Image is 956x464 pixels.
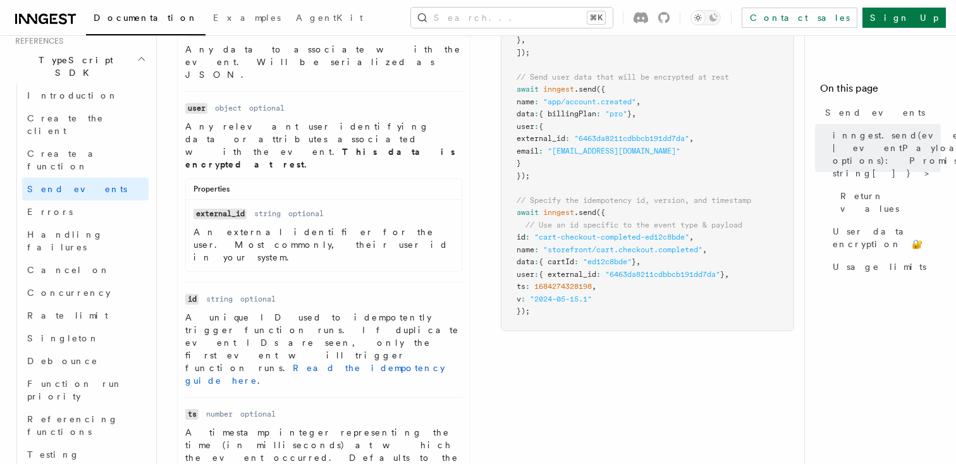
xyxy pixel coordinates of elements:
a: Send events [22,178,149,200]
span: Create the client [27,113,104,136]
span: 1684274328198 [534,282,592,291]
span: Rate limit [27,310,108,321]
a: Handling failures [22,223,149,259]
span: : [521,295,525,303]
dd: number [206,409,233,419]
span: User data encryption 🔐 [833,225,941,250]
span: v [517,295,521,303]
kbd: ⌘K [587,11,605,24]
a: Read the idempotency guide here [185,363,445,386]
button: TypeScript SDK [10,49,149,84]
a: Usage limits [828,255,941,278]
span: : [534,122,539,131]
a: Errors [22,200,149,223]
span: , [632,109,636,118]
span: Send events [825,106,925,119]
span: // Specify the idempotency id, version, and timestamp [517,196,751,205]
span: } [627,109,632,118]
span: Create a function [27,149,102,171]
span: : [539,147,543,156]
strong: This data is encrypted at rest. [185,147,455,169]
span: // Send user data that will be encrypted at rest [517,73,729,82]
span: "storefront/cart.checkout.completed" [543,245,702,254]
span: Function run priority [27,379,123,401]
a: Rate limit [22,304,149,327]
span: user [517,270,534,279]
span: }); [517,171,530,180]
span: : [596,109,601,118]
span: ({ [596,208,605,217]
a: Return values [835,185,941,220]
span: , [689,134,694,143]
a: Concurrency [22,281,149,304]
p: Any relevant user identifying data or attributes associated with the event. [185,120,462,171]
span: : [596,270,601,279]
span: : [534,245,539,254]
span: inngest [543,85,574,94]
span: : [565,134,570,143]
span: "app/account.created" [543,97,636,106]
span: await [517,85,539,94]
span: Examples [213,13,281,23]
code: user [185,103,207,114]
a: inngest.send(eventPayload | eventPayload[], options): Promise<{ ids: string[] }> [828,124,941,185]
span: AgentKit [296,13,363,23]
span: , [636,97,640,106]
span: Handling failures [27,229,103,252]
span: Introduction [27,90,118,101]
span: Debounce [27,356,98,366]
a: Sign Up [862,8,946,28]
span: Documentation [94,13,198,23]
span: user [517,122,534,131]
a: Cancel on [22,259,149,281]
button: Search...⌘K [411,8,613,28]
span: Concurrency [27,288,111,298]
code: ts [185,409,199,420]
dd: optional [288,209,324,219]
span: Usage limits [833,260,926,273]
span: "[EMAIL_ADDRESS][DOMAIN_NAME]" [548,147,680,156]
span: Testing [27,449,80,460]
span: References [10,36,63,46]
span: "cart-checkout-completed-ed12c8bde" [534,233,689,241]
span: } [517,35,521,44]
span: Cancel on [27,265,110,275]
p: Any data to associate with the event. Will be serialized as JSON. [185,43,462,81]
a: Referencing functions [22,408,149,443]
a: Create the client [22,107,149,142]
span: : [534,109,539,118]
span: TypeScript SDK [10,54,137,79]
span: data [517,109,534,118]
span: inngest [543,208,574,217]
span: : [525,233,530,241]
dd: string [254,209,281,219]
span: }); [517,307,530,315]
a: Send events [820,101,941,124]
span: // Use an id specific to the event type & payload [525,221,742,229]
span: await [517,208,539,217]
span: "2024-05-15.1" [530,295,592,303]
a: Examples [205,4,288,34]
span: email [517,147,539,156]
span: , [725,270,729,279]
code: external_id [193,209,247,219]
span: ({ [596,85,605,94]
span: data [517,257,534,266]
span: : [534,270,539,279]
span: : [534,257,539,266]
span: Return values [840,190,941,215]
span: "6463da8211cdbbcb191dd7da" [574,134,689,143]
code: id [185,294,199,305]
a: Contact sales [742,8,857,28]
span: id [517,233,525,241]
span: .send [574,85,596,94]
dd: optional [240,409,276,419]
span: , [636,257,640,266]
span: } [632,257,636,266]
a: Introduction [22,84,149,107]
a: Debounce [22,350,149,372]
span: .send [574,208,596,217]
span: , [689,233,694,241]
dd: object [215,103,242,113]
div: Properties [186,184,462,200]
